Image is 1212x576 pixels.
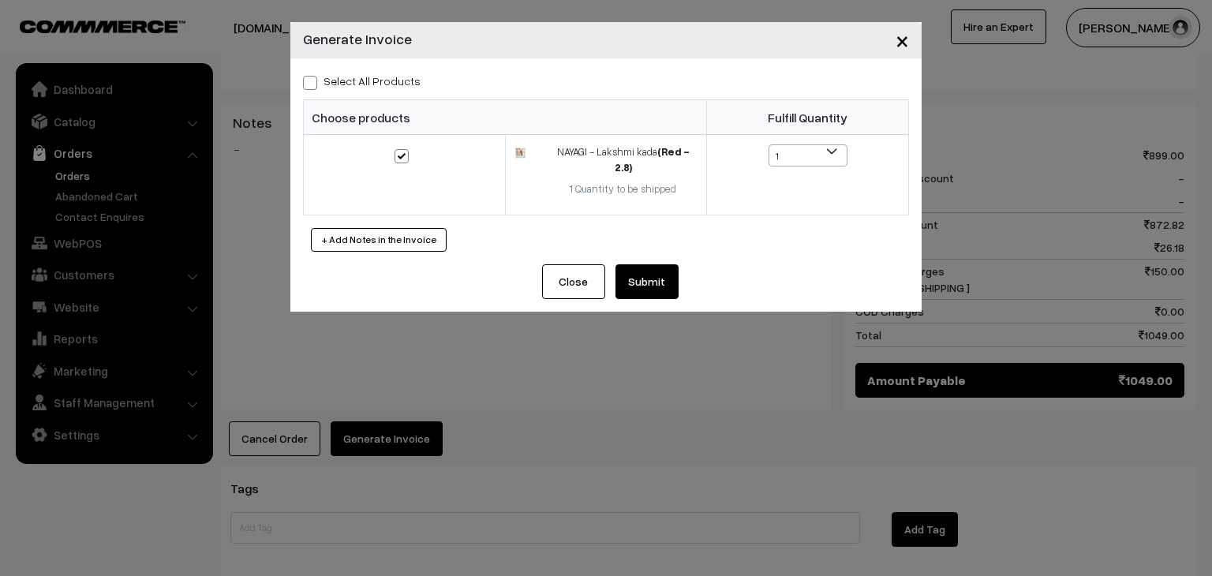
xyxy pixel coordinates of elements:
[542,264,605,299] button: Close
[896,25,909,54] span: ×
[303,28,412,50] h4: Generate Invoice
[549,144,697,175] div: NAYAGI - Lakshmi kada
[304,100,707,135] th: Choose products
[303,73,421,89] label: Select all Products
[515,148,526,158] img: 17196731193121111.jpg
[707,100,909,135] th: Fulfill Quantity
[549,181,697,197] div: 1 Quantity to be shipped
[769,144,847,166] span: 1
[615,264,679,299] button: Submit
[769,145,847,167] span: 1
[615,145,690,174] strong: (Red - 2.8)
[883,16,922,65] button: Close
[311,228,447,252] button: + Add Notes in the Invoice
